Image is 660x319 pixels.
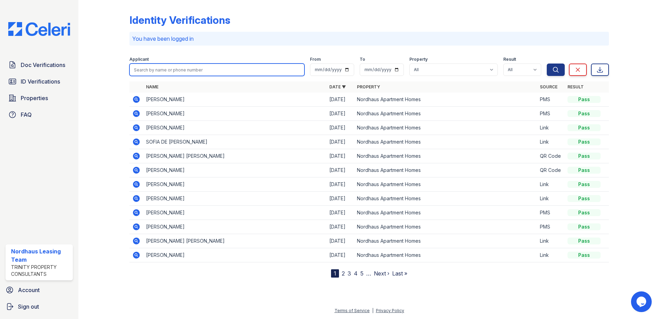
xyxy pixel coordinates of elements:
[143,234,327,248] td: [PERSON_NAME] [PERSON_NAME]
[348,270,351,277] a: 3
[21,77,60,86] span: ID Verifications
[3,22,76,36] img: CE_Logo_Blue-a8612792a0a2168367f1c8372b55b34899dd931a85d93a1a3d3e32e68fde9ad4.png
[540,84,557,89] a: Source
[329,84,346,89] a: Date ▼
[372,308,373,313] div: |
[537,192,565,206] td: Link
[537,149,565,163] td: QR Code
[327,135,354,149] td: [DATE]
[11,264,70,278] div: Trinity Property Consultants
[567,124,601,131] div: Pass
[537,206,565,220] td: PMS
[354,121,537,135] td: Nordhaus Apartment Homes
[354,220,537,234] td: Nordhaus Apartment Homes
[537,107,565,121] td: PMS
[143,206,327,220] td: [PERSON_NAME]
[21,94,48,102] span: Properties
[11,247,70,264] div: Nordhaus Leasing Team
[567,195,601,202] div: Pass
[143,177,327,192] td: [PERSON_NAME]
[18,302,39,311] span: Sign out
[366,269,371,278] span: …
[327,234,354,248] td: [DATE]
[143,121,327,135] td: [PERSON_NAME]
[146,84,158,89] a: Name
[331,269,339,278] div: 1
[567,252,601,259] div: Pass
[342,270,345,277] a: 2
[537,93,565,107] td: PMS
[3,300,76,313] a: Sign out
[354,135,537,149] td: Nordhaus Apartment Homes
[537,135,565,149] td: Link
[354,206,537,220] td: Nordhaus Apartment Homes
[354,192,537,206] td: Nordhaus Apartment Homes
[567,209,601,216] div: Pass
[567,138,601,145] div: Pass
[6,108,73,122] a: FAQ
[567,167,601,174] div: Pass
[327,121,354,135] td: [DATE]
[537,121,565,135] td: Link
[327,93,354,107] td: [DATE]
[21,61,65,69] span: Doc Verifications
[537,248,565,262] td: Link
[327,149,354,163] td: [DATE]
[18,286,40,294] span: Account
[327,177,354,192] td: [DATE]
[503,57,516,62] label: Result
[354,270,358,277] a: 4
[3,283,76,297] a: Account
[354,107,537,121] td: Nordhaus Apartment Homes
[631,291,653,312] iframe: chat widget
[567,223,601,230] div: Pass
[374,270,389,277] a: Next ›
[143,220,327,234] td: [PERSON_NAME]
[327,163,354,177] td: [DATE]
[327,107,354,121] td: [DATE]
[567,153,601,159] div: Pass
[354,248,537,262] td: Nordhaus Apartment Homes
[537,163,565,177] td: QR Code
[143,107,327,121] td: [PERSON_NAME]
[327,192,354,206] td: [DATE]
[143,163,327,177] td: [PERSON_NAME]
[143,93,327,107] td: [PERSON_NAME]
[334,308,370,313] a: Terms of Service
[354,234,537,248] td: Nordhaus Apartment Homes
[129,57,149,62] label: Applicant
[537,234,565,248] td: Link
[537,220,565,234] td: PMS
[360,270,363,277] a: 5
[6,58,73,72] a: Doc Verifications
[409,57,428,62] label: Property
[6,75,73,88] a: ID Verifications
[567,84,584,89] a: Result
[143,192,327,206] td: [PERSON_NAME]
[537,177,565,192] td: Link
[354,177,537,192] td: Nordhaus Apartment Homes
[129,14,230,26] div: Identity Verifications
[354,93,537,107] td: Nordhaus Apartment Homes
[376,308,404,313] a: Privacy Policy
[567,238,601,244] div: Pass
[567,96,601,103] div: Pass
[143,149,327,163] td: [PERSON_NAME] [PERSON_NAME]
[354,149,537,163] td: Nordhaus Apartment Homes
[567,181,601,188] div: Pass
[21,110,32,119] span: FAQ
[129,64,304,76] input: Search by name or phone number
[132,35,606,43] p: You have been logged in
[567,110,601,117] div: Pass
[357,84,380,89] a: Property
[143,135,327,149] td: SOFIA DE [PERSON_NAME]
[327,206,354,220] td: [DATE]
[360,57,365,62] label: To
[327,220,354,234] td: [DATE]
[392,270,407,277] a: Last »
[6,91,73,105] a: Properties
[310,57,321,62] label: From
[143,248,327,262] td: [PERSON_NAME]
[327,248,354,262] td: [DATE]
